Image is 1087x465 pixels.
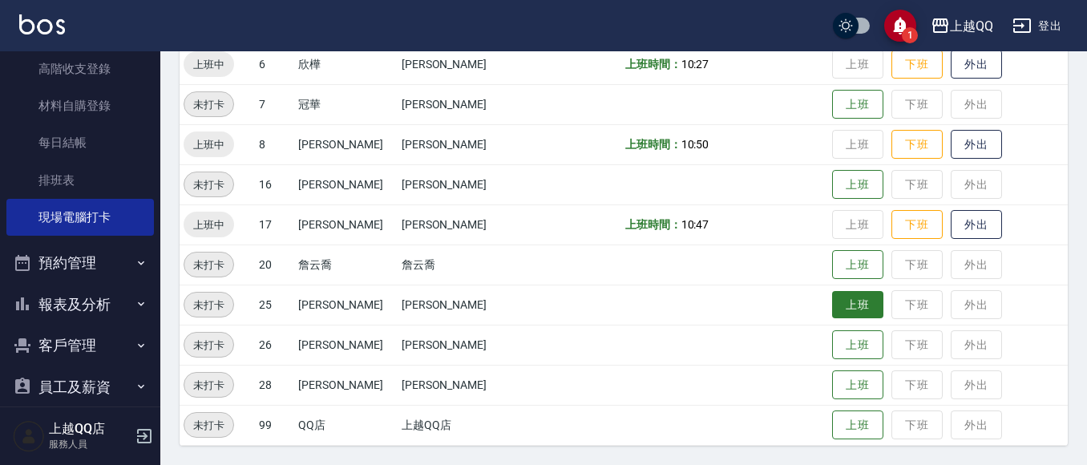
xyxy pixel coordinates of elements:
[184,56,234,73] span: 上班中
[6,325,154,366] button: 客戶管理
[625,138,681,151] b: 上班時間：
[294,405,398,445] td: QQ店
[951,130,1002,160] button: 外出
[6,124,154,161] a: 每日結帳
[625,218,681,231] b: 上班時間：
[891,210,943,240] button: 下班
[184,216,234,233] span: 上班中
[625,58,681,71] b: 上班時間：
[6,162,154,199] a: 排班表
[398,245,518,285] td: 詹云喬
[891,50,943,79] button: 下班
[681,138,709,151] span: 10:50
[184,377,233,394] span: 未打卡
[294,204,398,245] td: [PERSON_NAME]
[6,199,154,236] a: 現場電腦打卡
[681,58,709,71] span: 10:27
[294,245,398,285] td: 詹云喬
[184,417,233,434] span: 未打卡
[681,218,709,231] span: 10:47
[255,245,294,285] td: 20
[6,51,154,87] a: 高階收支登錄
[1006,11,1068,41] button: 登出
[6,284,154,325] button: 報表及分析
[398,44,518,84] td: [PERSON_NAME]
[832,410,883,440] button: 上班
[255,164,294,204] td: 16
[398,405,518,445] td: 上越QQ店
[49,421,131,437] h5: 上越QQ店
[294,285,398,325] td: [PERSON_NAME]
[884,10,916,42] button: save
[951,50,1002,79] button: 外出
[255,365,294,405] td: 28
[398,84,518,124] td: [PERSON_NAME]
[924,10,1000,42] button: 上越QQ
[398,365,518,405] td: [PERSON_NAME]
[255,124,294,164] td: 8
[294,124,398,164] td: [PERSON_NAME]
[398,285,518,325] td: [PERSON_NAME]
[832,370,883,400] button: 上班
[6,242,154,284] button: 預約管理
[184,297,233,313] span: 未打卡
[398,325,518,365] td: [PERSON_NAME]
[891,130,943,160] button: 下班
[49,437,131,451] p: 服務人員
[832,170,883,200] button: 上班
[6,366,154,408] button: 員工及薪資
[832,250,883,280] button: 上班
[294,325,398,365] td: [PERSON_NAME]
[950,16,993,36] div: 上越QQ
[294,84,398,124] td: 冠華
[184,96,233,113] span: 未打卡
[294,164,398,204] td: [PERSON_NAME]
[255,405,294,445] td: 99
[6,87,154,124] a: 材料自購登錄
[832,291,883,319] button: 上班
[951,210,1002,240] button: 外出
[184,176,233,193] span: 未打卡
[255,325,294,365] td: 26
[255,84,294,124] td: 7
[255,44,294,84] td: 6
[184,337,233,354] span: 未打卡
[184,257,233,273] span: 未打卡
[184,136,234,153] span: 上班中
[294,44,398,84] td: 欣樺
[832,90,883,119] button: 上班
[398,164,518,204] td: [PERSON_NAME]
[902,27,918,43] span: 1
[398,204,518,245] td: [PERSON_NAME]
[13,420,45,452] img: Person
[832,330,883,360] button: 上班
[255,285,294,325] td: 25
[294,365,398,405] td: [PERSON_NAME]
[255,204,294,245] td: 17
[398,124,518,164] td: [PERSON_NAME]
[19,14,65,34] img: Logo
